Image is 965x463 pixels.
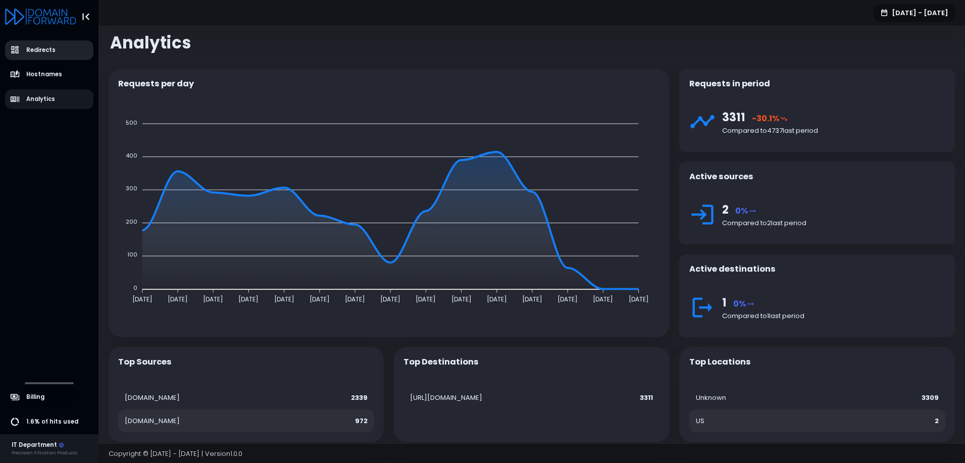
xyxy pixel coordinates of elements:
a: Hostnames [5,65,94,84]
strong: 3311 [640,393,653,402]
tspan: 400 [126,151,137,159]
button: Toggle Aside [76,7,95,26]
h5: Requests per day [118,79,194,89]
tspan: [DATE] [416,295,436,303]
a: Analytics [5,89,94,109]
tspan: 200 [126,217,137,225]
a: 1.6% of hits used [5,412,94,432]
td: [DOMAIN_NAME] [118,409,296,433]
tspan: 0 [133,283,137,291]
tspan: [DATE] [310,295,330,303]
span: -30.1% [752,113,788,124]
tspan: [DATE] [557,295,578,303]
strong: 2339 [351,393,368,402]
div: Compared to 1 last period [722,311,945,321]
tspan: [DATE] [203,295,223,303]
td: [DOMAIN_NAME] [118,386,296,409]
a: Billing [5,387,94,407]
strong: 972 [355,416,368,426]
tspan: [DATE] [238,295,259,303]
tspan: [DATE] [274,295,294,303]
div: 1 [722,294,945,311]
tspan: [DATE] [593,295,613,303]
div: 2 [722,201,945,218]
span: Analytics [110,33,191,53]
tspan: 100 [127,250,137,259]
a: Logo [5,9,76,23]
tspan: [DATE] [132,295,153,303]
div: Precision Filtration Products [12,449,77,456]
h4: Active sources [689,172,753,182]
td: [URL][DOMAIN_NAME] [403,386,599,409]
tspan: [DATE] [522,295,542,303]
h5: Top Sources [118,357,172,367]
button: [DATE] - [DATE] [873,4,955,22]
tspan: [DATE] [168,295,188,303]
h5: Top Destinations [403,357,479,367]
span: Hostnames [26,70,62,79]
tspan: [DATE] [451,295,472,303]
tspan: [DATE] [380,295,400,303]
span: Billing [26,393,44,401]
tspan: [DATE] [487,295,507,303]
div: Compared to 2 last period [722,218,945,228]
tspan: [DATE] [629,295,649,303]
h5: Top Locations [689,357,751,367]
td: US [689,409,840,433]
span: Analytics [26,95,55,104]
h4: Requests in period [689,79,770,89]
strong: 3309 [922,393,939,402]
div: 3311 [722,109,945,126]
strong: 2 [935,416,939,426]
span: Redirects [26,46,56,55]
span: 1.6% of hits used [26,418,78,426]
span: 0% [733,298,754,310]
span: 0% [735,205,756,217]
tspan: 300 [126,184,137,192]
div: IT Department [12,441,77,450]
tspan: 500 [126,118,137,126]
tspan: [DATE] [345,295,365,303]
h4: Active destinations [689,264,776,274]
td: Unknown [689,386,840,409]
a: Redirects [5,40,94,60]
div: Compared to 4737 last period [722,126,945,136]
span: Copyright © [DATE] - [DATE] | Version 1.0.0 [109,448,242,458]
